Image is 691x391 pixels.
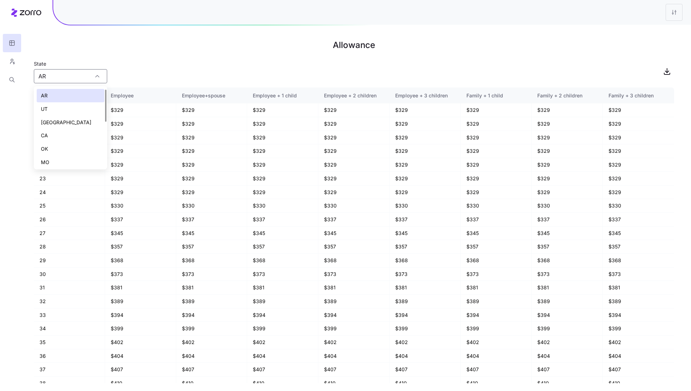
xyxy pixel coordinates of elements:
[247,144,318,158] td: $329
[532,199,603,213] td: $330
[105,158,176,172] td: $329
[105,131,176,145] td: $329
[461,186,532,199] td: $329
[41,119,91,126] span: [GEOGRAPHIC_DATA]
[34,37,674,54] h1: Allowance
[603,254,674,267] td: $368
[532,144,603,158] td: $329
[318,186,390,199] td: $329
[532,172,603,186] td: $329
[461,199,532,213] td: $330
[34,254,105,267] td: 29
[390,295,461,308] td: $389
[34,227,105,240] td: 27
[603,199,674,213] td: $330
[461,377,532,390] td: $410
[34,213,105,227] td: 26
[390,213,461,227] td: $337
[461,322,532,336] td: $399
[247,213,318,227] td: $337
[603,308,674,322] td: $394
[34,349,105,363] td: 36
[105,144,176,158] td: $329
[461,103,532,117] td: $329
[603,131,674,145] td: $329
[603,281,674,295] td: $381
[318,103,390,117] td: $329
[603,227,674,240] td: $345
[318,322,390,336] td: $399
[34,295,105,308] td: 32
[532,254,603,267] td: $368
[41,158,49,166] span: MO
[318,199,390,213] td: $330
[603,213,674,227] td: $337
[390,172,461,186] td: $329
[603,172,674,186] td: $329
[318,172,390,186] td: $329
[176,213,247,227] td: $337
[176,199,247,213] td: $330
[532,349,603,363] td: $404
[318,240,390,254] td: $357
[105,117,176,131] td: $329
[532,363,603,377] td: $407
[105,254,176,267] td: $368
[318,377,390,390] td: $410
[247,103,318,117] td: $329
[318,131,390,145] td: $329
[390,308,461,322] td: $394
[532,103,603,117] td: $329
[318,308,390,322] td: $394
[318,295,390,308] td: $389
[532,267,603,281] td: $373
[318,254,390,267] td: $368
[247,254,318,267] td: $368
[390,254,461,267] td: $368
[532,227,603,240] td: $345
[41,132,48,139] span: CA
[247,117,318,131] td: $329
[34,267,105,281] td: 30
[176,377,247,390] td: $410
[105,322,176,336] td: $399
[34,281,105,295] td: 31
[532,213,603,227] td: $337
[390,240,461,254] td: $357
[176,349,247,363] td: $404
[390,363,461,377] td: $407
[34,336,105,349] td: 35
[461,308,532,322] td: $394
[176,363,247,377] td: $407
[176,336,247,349] td: $402
[247,199,318,213] td: $330
[390,158,461,172] td: $329
[390,322,461,336] td: $399
[318,213,390,227] td: $337
[532,308,603,322] td: $394
[461,336,532,349] td: $402
[603,322,674,336] td: $399
[247,295,318,308] td: $389
[105,336,176,349] td: $402
[395,92,455,100] div: Employee + 3 children
[390,103,461,117] td: $329
[603,117,674,131] td: $329
[105,267,176,281] td: $373
[532,158,603,172] td: $329
[603,295,674,308] td: $389
[34,172,105,186] td: 23
[318,144,390,158] td: $329
[461,240,532,254] td: $357
[532,240,603,254] td: $357
[603,240,674,254] td: $357
[532,322,603,336] td: $399
[247,377,318,390] td: $410
[105,186,176,199] td: $329
[603,103,674,117] td: $329
[34,186,105,199] td: 24
[390,131,461,145] td: $329
[247,172,318,186] td: $329
[603,349,674,363] td: $404
[390,336,461,349] td: $402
